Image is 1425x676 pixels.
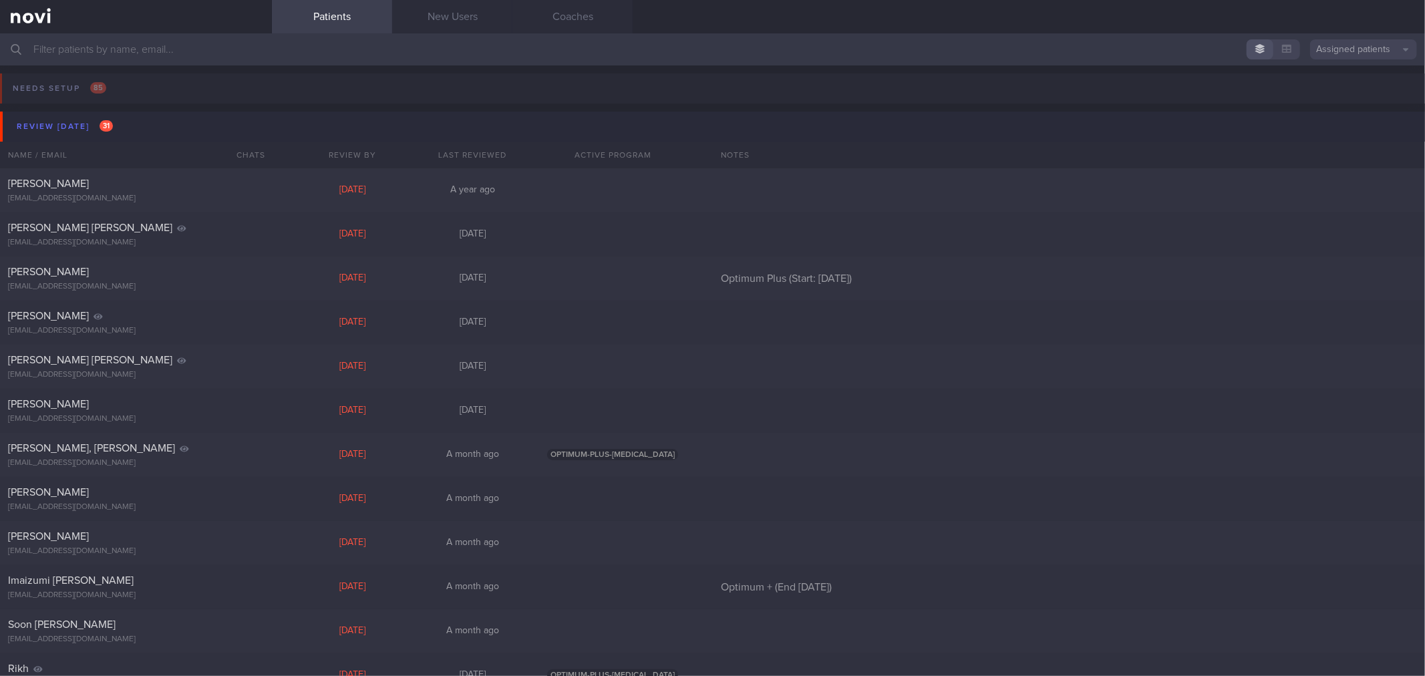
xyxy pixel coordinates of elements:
[8,194,264,204] div: [EMAIL_ADDRESS][DOMAIN_NAME]
[412,317,532,329] div: [DATE]
[8,590,264,601] div: [EMAIL_ADDRESS][DOMAIN_NAME]
[8,222,172,233] span: [PERSON_NAME] [PERSON_NAME]
[8,487,89,498] span: [PERSON_NAME]
[8,458,264,468] div: [EMAIL_ADDRESS][DOMAIN_NAME]
[8,326,264,336] div: [EMAIL_ADDRESS][DOMAIN_NAME]
[292,184,412,196] div: [DATE]
[13,118,116,136] div: Review [DATE]
[292,537,412,549] div: [DATE]
[8,502,264,512] div: [EMAIL_ADDRESS][DOMAIN_NAME]
[8,546,264,556] div: [EMAIL_ADDRESS][DOMAIN_NAME]
[90,82,106,94] span: 85
[8,311,89,321] span: [PERSON_NAME]
[532,142,693,168] div: Active Program
[9,79,110,98] div: Needs setup
[8,267,89,277] span: [PERSON_NAME]
[412,273,532,285] div: [DATE]
[8,282,264,292] div: [EMAIL_ADDRESS][DOMAIN_NAME]
[292,361,412,373] div: [DATE]
[8,635,264,645] div: [EMAIL_ADDRESS][DOMAIN_NAME]
[8,238,264,248] div: [EMAIL_ADDRESS][DOMAIN_NAME]
[8,355,172,365] span: [PERSON_NAME] [PERSON_NAME]
[292,142,412,168] div: Review By
[218,142,272,168] div: Chats
[292,317,412,329] div: [DATE]
[412,142,532,168] div: Last Reviewed
[8,531,89,542] span: [PERSON_NAME]
[8,443,175,454] span: [PERSON_NAME], [PERSON_NAME]
[8,663,29,674] span: Rikh
[412,493,532,505] div: A month ago
[713,142,1425,168] div: Notes
[412,625,532,637] div: A month ago
[8,575,134,586] span: Imaizumi [PERSON_NAME]
[412,581,532,593] div: A month ago
[292,405,412,417] div: [DATE]
[292,228,412,240] div: [DATE]
[412,361,532,373] div: [DATE]
[292,449,412,461] div: [DATE]
[412,228,532,240] div: [DATE]
[713,580,1425,594] div: Optimum + (End [DATE])
[1310,39,1417,59] button: Assigned patients
[292,273,412,285] div: [DATE]
[713,272,1425,285] div: Optimum Plus (Start: [DATE])
[412,184,532,196] div: A year ago
[292,493,412,505] div: [DATE]
[412,537,532,549] div: A month ago
[8,370,264,380] div: [EMAIL_ADDRESS][DOMAIN_NAME]
[8,619,116,630] span: Soon [PERSON_NAME]
[412,405,532,417] div: [DATE]
[8,414,264,424] div: [EMAIL_ADDRESS][DOMAIN_NAME]
[292,625,412,637] div: [DATE]
[8,178,89,189] span: [PERSON_NAME]
[412,449,532,461] div: A month ago
[8,399,89,409] span: [PERSON_NAME]
[292,581,412,593] div: [DATE]
[547,449,678,460] span: OPTIMUM-PLUS-[MEDICAL_DATA]
[100,120,113,132] span: 31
